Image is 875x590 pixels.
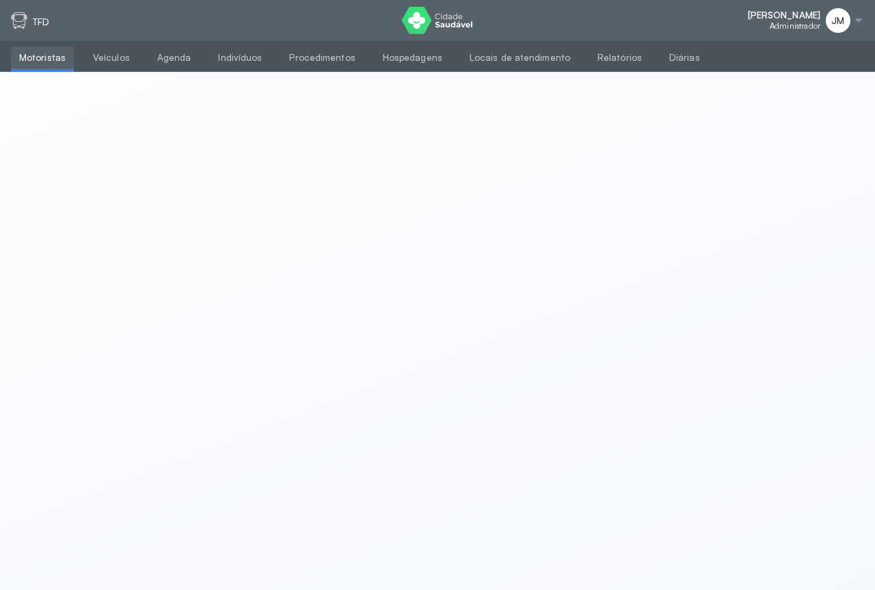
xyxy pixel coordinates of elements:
[11,46,74,69] a: Motoristas
[33,16,49,28] p: TFD
[831,15,844,27] span: JM
[461,46,578,69] a: Locais de atendimento
[210,46,270,69] a: Indivíduos
[149,46,200,69] a: Agenda
[375,46,450,69] a: Hospedagens
[661,46,708,69] a: Diárias
[770,21,820,31] span: Administrador
[402,7,472,34] img: logo do Cidade Saudável
[281,46,363,69] a: Procedimentos
[748,10,820,21] span: [PERSON_NAME]
[85,46,138,69] a: Veículos
[589,46,650,69] a: Relatórios
[11,12,27,29] img: tfd.svg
